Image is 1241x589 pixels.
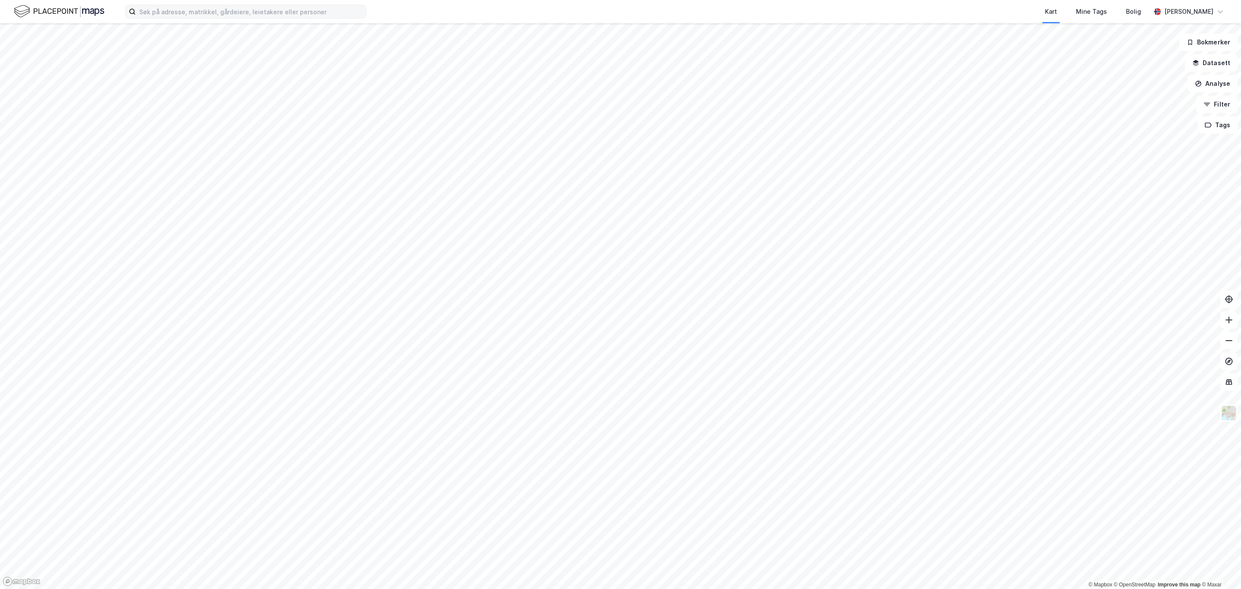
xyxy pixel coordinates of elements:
[1114,582,1156,588] a: OpenStreetMap
[1179,34,1238,51] button: Bokmerker
[1197,116,1238,134] button: Tags
[1045,6,1057,17] div: Kart
[1076,6,1107,17] div: Mine Tags
[1088,582,1112,588] a: Mapbox
[3,576,41,586] a: Mapbox homepage
[1158,582,1200,588] a: Improve this map
[136,5,366,18] input: Søk på adresse, matrikkel, gårdeiere, leietakere eller personer
[1164,6,1213,17] div: [PERSON_NAME]
[14,4,104,19] img: logo.f888ab2527a4732fd821a326f86c7f29.svg
[1188,75,1238,92] button: Analyse
[1185,54,1238,72] button: Datasett
[1198,548,1241,589] iframe: Chat Widget
[1221,405,1237,421] img: Z
[1126,6,1141,17] div: Bolig
[1196,96,1238,113] button: Filter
